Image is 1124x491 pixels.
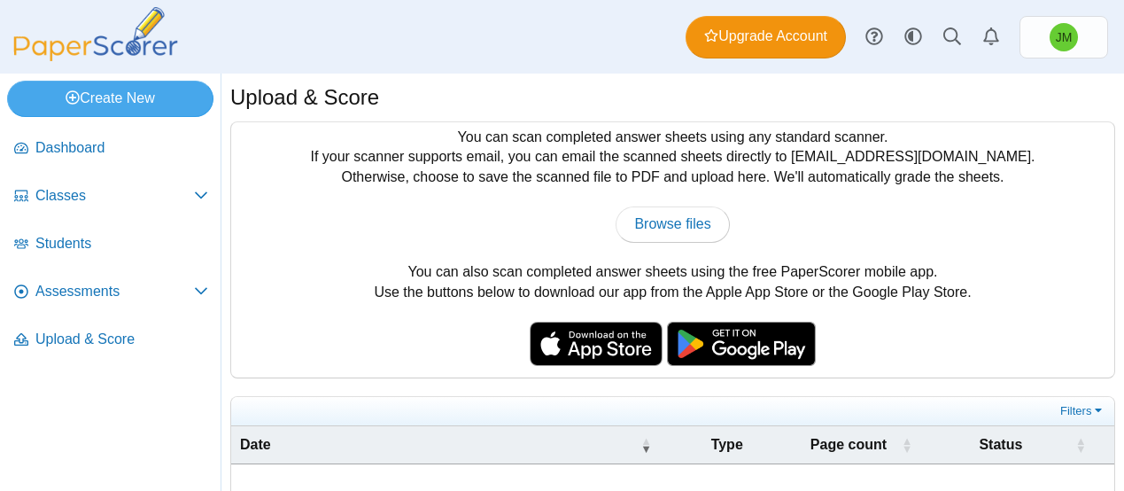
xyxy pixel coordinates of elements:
span: Assessments [35,282,194,301]
a: Create New [7,81,213,116]
a: Upgrade Account [686,16,846,58]
span: Page count : Activate to sort [902,426,912,464]
h1: Upload & Score [230,82,379,113]
span: Classes [35,186,194,206]
span: Date [240,437,271,452]
a: Jessica Morgan [1019,16,1108,58]
span: Status [979,437,1022,452]
div: You can scan completed answer sheets using any standard scanner. If your scanner supports email, ... [231,122,1114,378]
span: Browse files [634,216,710,231]
span: Page count [810,437,887,452]
span: Jessica Morgan [1056,31,1073,43]
span: Jessica Morgan [1050,23,1078,51]
a: Alerts [972,18,1011,57]
a: Students [7,223,215,266]
img: PaperScorer [7,7,184,61]
a: Upload & Score [7,319,215,362]
a: Dashboard [7,128,215,170]
span: Upload & Score [35,330,208,349]
img: apple-store-badge.svg [530,322,663,366]
a: Assessments [7,271,215,314]
img: google-play-badge.png [667,322,816,366]
a: Browse files [616,207,729,242]
span: Type [711,437,743,452]
span: Dashboard [35,138,208,158]
span: Status : Activate to sort [1075,426,1086,464]
a: PaperScorer [7,49,184,64]
span: Students [35,234,208,253]
a: Classes [7,175,215,218]
a: Filters [1056,402,1110,420]
span: Date : Activate to remove sorting [640,426,651,464]
span: Upgrade Account [704,27,827,46]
